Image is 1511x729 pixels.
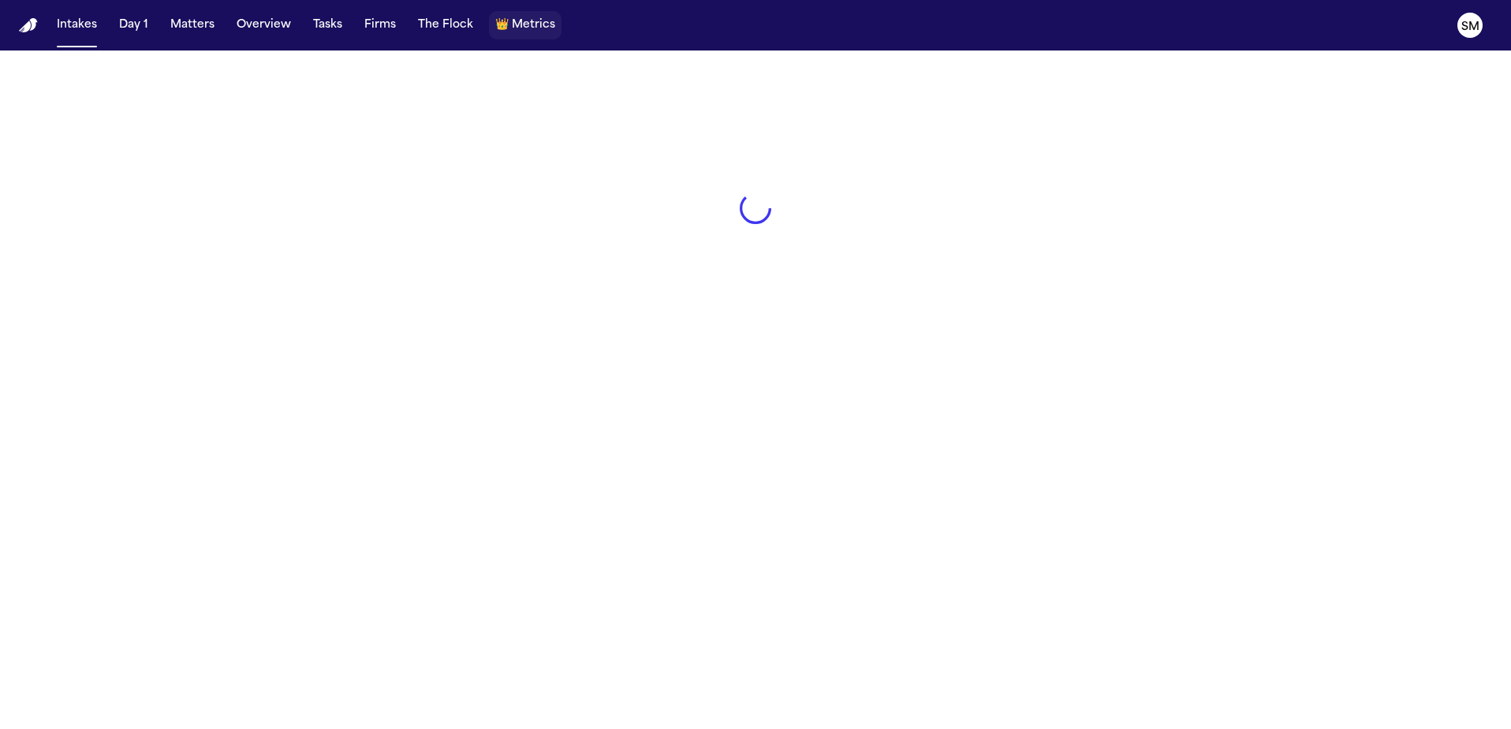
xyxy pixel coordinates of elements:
button: Day 1 [113,11,155,39]
img: Finch Logo [19,18,38,33]
button: The Flock [412,11,479,39]
button: Overview [230,11,297,39]
button: Matters [164,11,221,39]
a: Home [19,18,38,33]
button: crownMetrics [489,11,561,39]
button: Firms [358,11,402,39]
button: Intakes [50,11,103,39]
button: Tasks [307,11,349,39]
